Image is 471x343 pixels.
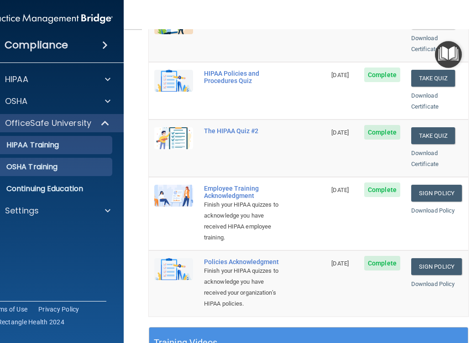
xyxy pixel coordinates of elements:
p: Settings [5,205,39,216]
div: The HIPAA Quiz #2 [204,127,280,135]
p: OSHA [5,96,28,107]
div: Finish your HIPAA quizzes to acknowledge you have received your organization’s HIPAA policies. [204,265,280,309]
h4: Compliance [5,39,68,52]
a: Privacy Policy [38,305,79,314]
button: Open Resource Center [435,41,462,68]
span: [DATE] [331,72,349,78]
a: Download Policy [411,207,455,214]
div: Policies Acknowledgment [204,258,280,265]
a: Sign Policy [411,185,462,202]
a: Sign Policy [411,258,462,275]
a: Download Policy [411,281,455,287]
a: Download Certificate [411,92,439,110]
button: Take Quiz [411,70,455,87]
span: [DATE] [331,129,349,136]
div: Finish your HIPAA quizzes to acknowledge you have received HIPAA employee training. [204,199,280,243]
button: Take Quiz [411,127,455,144]
div: Employee Training Acknowledgment [204,185,280,199]
span: Complete [364,256,400,270]
span: Complete [364,68,400,82]
p: OfficeSafe University [5,118,91,129]
span: [DATE] [331,187,349,193]
div: HIPAA Policies and Procedures Quiz [204,70,280,84]
p: HIPAA [5,74,28,85]
span: Complete [364,125,400,140]
span: [DATE] [331,260,349,267]
a: Download Certificate [411,150,439,167]
a: Download Certificate [411,35,439,52]
span: Complete [364,182,400,197]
